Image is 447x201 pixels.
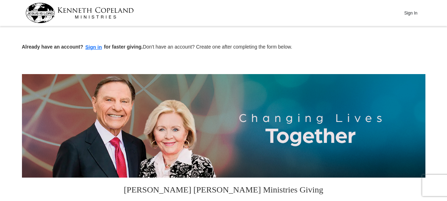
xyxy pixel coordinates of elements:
img: kcm-header-logo.svg [25,3,134,23]
p: Don't have an account? Create one after completing the form below. [22,43,425,51]
button: Sign In [400,7,422,18]
button: Sign in [83,43,104,51]
strong: Already have an account? for faster giving. [22,44,143,50]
